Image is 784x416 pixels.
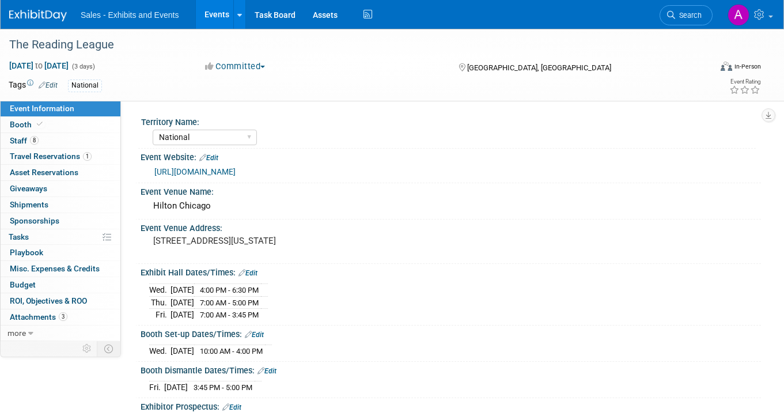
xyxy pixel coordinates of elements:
a: Attachments3 [1,309,120,325]
a: Edit [222,403,241,411]
div: Booth Set-up Dates/Times: [141,326,761,341]
td: Toggle Event Tabs [97,341,121,356]
span: Shipments [10,200,48,209]
a: Tasks [1,229,120,245]
a: Edit [199,154,218,162]
div: Territory Name: [141,114,756,128]
span: Misc. Expenses & Credits [10,264,100,273]
a: Playbook [1,245,120,260]
div: Exhibitor Prospectus: [141,398,761,413]
a: Edit [39,81,58,89]
img: Format-Inperson.png [721,62,732,71]
td: [DATE] [171,296,194,309]
a: ROI, Objectives & ROO [1,293,120,309]
button: Committed [201,60,270,73]
td: Tags [9,79,58,92]
div: Event Venue Name: [141,183,761,198]
a: Edit [238,269,257,277]
a: Booth [1,117,120,133]
td: [DATE] [164,381,188,394]
div: Event Rating [729,79,760,85]
a: Misc. Expenses & Credits [1,261,120,277]
div: National [68,80,102,92]
div: Event Format [650,60,761,77]
td: Wed. [149,345,171,357]
div: In-Person [734,62,761,71]
td: Thu. [149,296,171,309]
a: Edit [257,367,277,375]
span: Sales - Exhibits and Events [81,10,179,20]
span: 7:00 AM - 5:00 PM [200,298,259,307]
span: Giveaways [10,184,47,193]
a: Edit [245,331,264,339]
a: more [1,326,120,341]
span: 8 [30,136,39,145]
div: Event Website: [141,149,761,164]
td: [DATE] [171,309,194,321]
span: to [33,61,44,70]
a: Search [660,5,713,25]
span: (3 days) [71,63,95,70]
span: 3:45 PM - 5:00 PM [194,383,252,392]
div: The Reading League [5,35,697,55]
td: Personalize Event Tab Strip [77,341,97,356]
span: ROI, Objectives & ROO [10,296,87,305]
td: Fri. [149,309,171,321]
a: Travel Reservations1 [1,149,120,164]
span: [DATE] [DATE] [9,60,69,71]
a: Giveaways [1,181,120,196]
a: Staff8 [1,133,120,149]
span: more [7,328,26,338]
div: Event Venue Address: [141,220,761,234]
span: Search [675,11,702,20]
span: Sponsorships [10,216,59,225]
img: Alexandra Horne [728,4,749,26]
td: [DATE] [171,283,194,296]
span: Attachments [10,312,67,322]
a: [URL][DOMAIN_NAME] [154,167,236,176]
span: Asset Reservations [10,168,78,177]
span: Tasks [9,232,29,241]
span: Playbook [10,248,43,257]
td: Wed. [149,283,171,296]
a: Asset Reservations [1,165,120,180]
span: [GEOGRAPHIC_DATA], [GEOGRAPHIC_DATA] [467,63,611,72]
span: Budget [10,280,36,289]
i: Booth reservation complete [37,121,43,127]
span: 4:00 PM - 6:30 PM [200,286,259,294]
span: Booth [10,120,45,129]
div: Exhibit Hall Dates/Times: [141,264,761,279]
a: Shipments [1,197,120,213]
span: Staff [10,136,39,145]
a: Event Information [1,101,120,116]
a: Sponsorships [1,213,120,229]
td: [DATE] [171,345,194,357]
span: Travel Reservations [10,152,92,161]
span: 10:00 AM - 4:00 PM [200,347,263,356]
div: Booth Dismantle Dates/Times: [141,362,761,377]
a: Budget [1,277,120,293]
span: 1 [83,152,92,161]
div: Hilton Chicago [149,197,752,215]
span: 3 [59,312,67,321]
img: ExhibitDay [9,10,67,21]
span: Event Information [10,104,74,113]
span: 7:00 AM - 3:45 PM [200,311,259,319]
pre: [STREET_ADDRESS][US_STATE] [153,236,387,246]
td: Fri. [149,381,164,394]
